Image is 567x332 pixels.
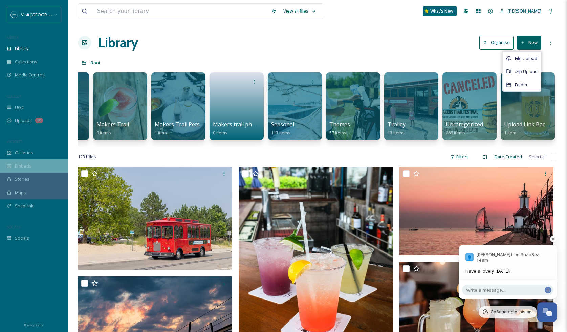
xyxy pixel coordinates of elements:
div: 18 [35,118,43,123]
img: photojolo_1825190736133820356_25644035 (1) (1).jpg [399,167,553,255]
span: Themes [329,120,350,128]
span: Library [15,45,28,52]
span: 266 items [446,130,465,136]
span: 1 item [155,130,167,136]
a: Makers Trail Pets1 item [155,121,200,136]
a: Root [91,59,101,67]
span: 57 items [329,130,346,136]
span: Makers trail photos [213,120,263,128]
span: 1231 file s [78,154,96,160]
span: UGC [15,104,24,111]
a: Uncategorized266 items [446,121,483,136]
span: Uncategorized [446,120,483,128]
button: Organise [479,36,514,49]
span: File Upload [515,55,537,62]
span: Galleries [15,150,33,156]
div: Date Created [491,150,525,163]
span: Makers Trail Pets [155,120,200,128]
img: SM%20Social%20Profile.png [11,11,18,18]
a: GoSquared Assistant [479,306,537,318]
a: Privacy Policy [24,320,44,329]
span: Root [91,60,101,66]
span: 13 items [388,130,405,136]
span: Visit [GEOGRAPHIC_DATA][US_STATE] [21,11,96,18]
span: COLLECT [7,94,21,99]
a: Makers trail photos0 items [213,121,263,136]
span: Socials [15,235,29,241]
span: 9 items [96,130,111,136]
button: Dismiss [550,236,557,242]
strong: SnapSea Team [476,252,540,263]
span: 1 item [504,130,516,136]
a: Trolley13 items [388,121,406,136]
span: Folder [515,82,528,88]
span: SnapLink [15,203,34,209]
span: Media Centres [15,72,45,78]
span: 113 items [271,130,290,136]
span: Privacy Policy [24,323,44,327]
span: Embeds [15,163,31,169]
span: Uploads [15,117,32,124]
a: View all files [280,4,320,18]
span: Makers Trail [96,120,129,128]
a: Makers Trail9 items [96,121,129,136]
span: Maps [15,190,26,196]
input: Search your library [94,4,268,19]
span: Select all [529,154,547,160]
a: Themes57 items [329,121,350,136]
span: Have a lovely [DATE]! [465,268,550,275]
a: Seasonal113 items [271,121,294,136]
span: [PERSON_NAME] [508,8,541,14]
button: New [517,36,541,49]
a: Organise [479,36,517,49]
span: Collections [15,59,37,65]
div: Filters [447,150,472,163]
strong: [PERSON_NAME] [476,252,511,257]
img: a83b7a6833c954dcbdb9edaceaf59094 [465,253,474,261]
p: from [476,252,550,263]
a: What's New [423,6,457,16]
img: FB7A1967.jpg [78,167,232,270]
button: Open Chat [537,302,557,322]
span: MEDIA [7,35,19,40]
a: [PERSON_NAME] [497,4,545,18]
span: .zip Upload [515,68,538,75]
span: WIDGETS [7,139,22,144]
span: Stories [15,176,29,182]
span: Trolley [388,120,406,128]
span: 0 items [213,130,227,136]
span: Seasonal [271,120,294,128]
a: Library [98,32,138,53]
span: SOCIALS [7,224,20,229]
